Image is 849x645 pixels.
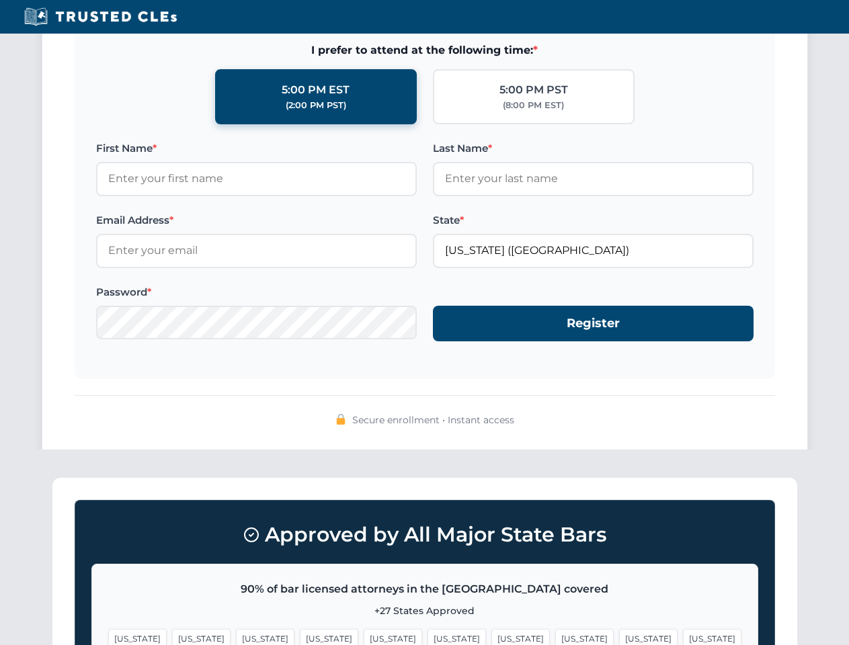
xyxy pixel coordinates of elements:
[433,234,754,267] input: Florida (FL)
[108,580,741,598] p: 90% of bar licensed attorneys in the [GEOGRAPHIC_DATA] covered
[96,140,417,157] label: First Name
[108,603,741,618] p: +27 States Approved
[20,7,181,27] img: Trusted CLEs
[352,413,514,427] span: Secure enrollment • Instant access
[96,234,417,267] input: Enter your email
[433,140,754,157] label: Last Name
[96,284,417,300] label: Password
[433,162,754,196] input: Enter your last name
[433,212,754,228] label: State
[503,99,564,112] div: (8:00 PM EST)
[96,162,417,196] input: Enter your first name
[96,42,754,59] span: I prefer to attend at the following time:
[96,212,417,228] label: Email Address
[433,306,754,341] button: Register
[91,517,758,553] h3: Approved by All Major State Bars
[282,81,350,99] div: 5:00 PM EST
[499,81,568,99] div: 5:00 PM PST
[335,414,346,425] img: 🔒
[286,99,346,112] div: (2:00 PM PST)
